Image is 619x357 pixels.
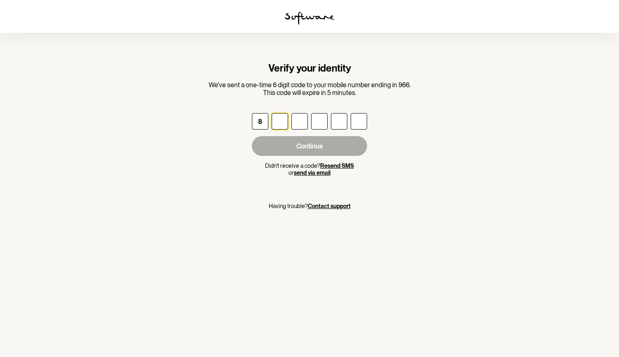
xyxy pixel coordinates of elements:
[269,203,351,210] p: Having trouble?
[320,162,354,169] button: Resend SMS
[285,12,334,25] img: software logo
[294,169,330,176] button: send via email
[308,203,351,209] a: Contact support
[252,162,367,169] p: Didn't receive a code?
[252,136,367,156] button: Continue
[252,169,367,176] p: or
[209,89,411,97] p: This code will expire in 5 minutes.
[209,63,411,74] h1: Verify your identity
[209,81,411,89] p: We've sent a one-time 6 digit code to your mobile number ending in 966.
